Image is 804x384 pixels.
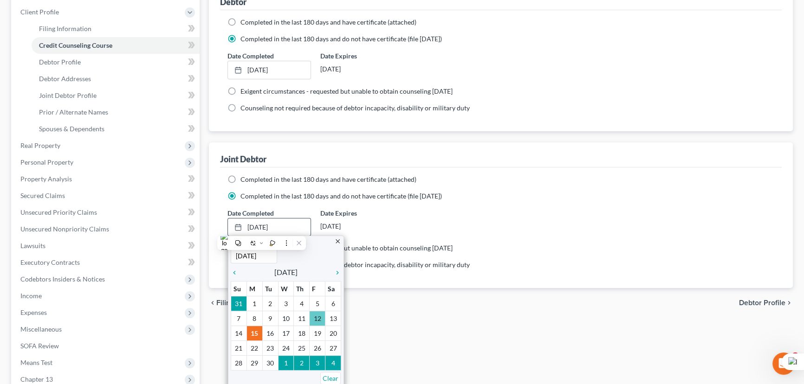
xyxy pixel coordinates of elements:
span: Exigent circumstances - requested but unable to obtain counseling [DATE] [240,244,453,252]
label: Date Expires [320,208,404,218]
a: chevron_right [329,267,341,278]
span: Unsecured Nonpriority Claims [20,225,109,233]
span: Chapter 13 [20,375,53,383]
td: 13 [325,311,341,326]
td: 30 [262,356,278,371]
td: 2 [262,296,278,311]
td: 23 [262,341,278,356]
td: 17 [278,326,294,341]
input: 1/1/2013 [231,248,277,263]
div: Joint Debtor [220,154,266,165]
span: Means Test [20,358,52,366]
span: Executory Contracts [20,258,80,266]
span: Completed in the last 180 days and do not have certificate (file [DATE]) [240,35,442,43]
span: Filing Information [216,299,274,307]
a: Unsecured Nonpriority Claims [13,221,200,237]
th: Tu [262,282,278,296]
td: 14 [231,326,247,341]
td: 1 [278,356,294,371]
span: Joint Debtor Profile [39,91,97,99]
i: chevron_left [231,269,243,276]
a: Credit Counseling Course [32,37,200,54]
span: Completed in the last 180 days and do not have certificate (file [DATE]) [240,192,442,200]
label: Date Expires [320,51,404,61]
span: Unsecured Priority Claims [20,208,97,216]
td: 4 [325,356,341,371]
td: 31 [231,296,247,311]
a: Debtor Profile [32,54,200,70]
span: Spouses & Dependents [39,125,104,133]
a: Prior / Alternate Names [32,104,200,121]
td: 4 [294,296,310,311]
span: [DATE] [274,267,298,278]
a: [DATE] [228,218,311,236]
td: 16 [262,326,278,341]
th: W [278,282,294,296]
th: Th [294,282,310,296]
td: 18 [294,326,310,341]
a: Spouses & Dependents [32,121,200,137]
a: Property Analysis [13,171,200,187]
span: 4 [791,352,799,360]
th: Su [231,282,247,296]
a: chevron_left [231,267,243,278]
i: chevron_right [329,269,341,276]
span: Expenses [20,308,47,316]
a: Debtor Addresses [32,70,200,87]
td: 3 [278,296,294,311]
th: M [246,282,262,296]
span: Personal Property [20,158,73,166]
iframe: Intercom live chat [772,352,795,375]
span: Completed in the last 180 days and have certificate (attached) [240,18,416,26]
td: 19 [310,326,325,341]
span: Prior / Alternate Names [39,108,108,116]
span: Miscellaneous [20,325,62,333]
i: close [334,238,341,245]
button: Debtor Profile chevron_right [739,299,793,307]
th: Sa [325,282,341,296]
span: Codebtors Insiders & Notices [20,275,105,283]
td: 12 [310,311,325,326]
td: 9 [262,311,278,326]
i: chevron_left [209,299,216,307]
a: Filing Information [32,20,200,37]
span: Debtor Profile [39,58,81,66]
div: [DATE] [320,61,404,77]
td: 1 [246,296,262,311]
td: 15 [246,326,262,341]
span: Debtor Addresses [39,75,91,83]
span: SOFA Review [20,342,59,350]
span: Income [20,292,42,300]
a: Joint Debtor Profile [32,87,200,104]
td: 24 [278,341,294,356]
span: Credit Counseling Course [39,41,112,49]
a: [DATE] [228,61,311,79]
div: [DATE] [320,218,404,235]
td: 6 [325,296,341,311]
span: Lawsuits [20,242,45,250]
a: SOFA Review [13,338,200,354]
td: 27 [325,341,341,356]
i: chevron_right [785,299,793,307]
td: 20 [325,326,341,341]
td: 29 [246,356,262,371]
td: 25 [294,341,310,356]
span: Secured Claims [20,192,65,199]
td: 26 [310,341,325,356]
span: Counseling not required because of debtor incapacity, disability or military duty [240,104,470,112]
td: 7 [231,311,247,326]
span: Completed in the last 180 days and have certificate (attached) [240,175,416,183]
span: Real Property [20,141,60,149]
td: 3 [310,356,325,371]
span: Property Analysis [20,175,72,183]
td: 10 [278,311,294,326]
td: 11 [294,311,310,326]
a: Lawsuits [13,237,200,254]
a: Unsecured Priority Claims [13,204,200,221]
span: Exigent circumstances - requested but unable to obtain counseling [DATE] [240,87,453,95]
label: Date Completed [227,51,274,61]
label: Date Completed [227,208,274,218]
td: 8 [246,311,262,326]
td: 21 [231,341,247,356]
td: 28 [231,356,247,371]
